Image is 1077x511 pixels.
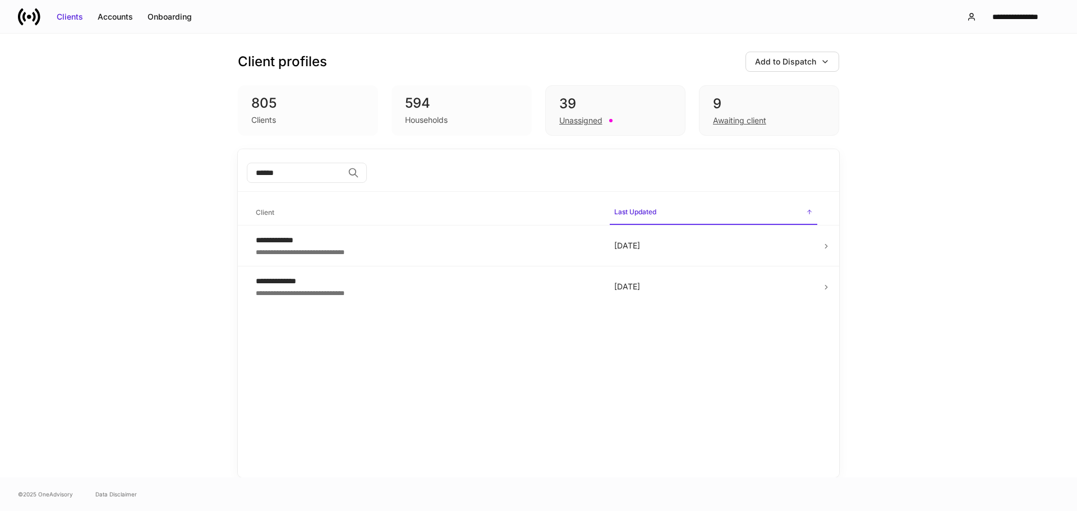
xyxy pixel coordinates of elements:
[49,8,90,26] button: Clients
[545,85,685,136] div: 39Unassigned
[614,281,813,292] p: [DATE]
[18,490,73,499] span: © 2025 OneAdvisory
[405,94,518,112] div: 594
[95,490,137,499] a: Data Disclaimer
[90,8,140,26] button: Accounts
[256,207,274,218] h6: Client
[745,52,839,72] button: Add to Dispatch
[140,8,199,26] button: Onboarding
[610,201,817,225] span: Last Updated
[251,114,276,126] div: Clients
[559,95,671,113] div: 39
[405,114,448,126] div: Households
[699,85,839,136] div: 9Awaiting client
[98,11,133,22] div: Accounts
[713,95,825,113] div: 9
[57,11,83,22] div: Clients
[755,56,816,67] div: Add to Dispatch
[238,53,327,71] h3: Client profiles
[614,240,813,251] p: [DATE]
[614,206,656,217] h6: Last Updated
[251,94,365,112] div: 805
[713,115,766,126] div: Awaiting client
[251,201,601,224] span: Client
[148,11,192,22] div: Onboarding
[559,115,602,126] div: Unassigned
